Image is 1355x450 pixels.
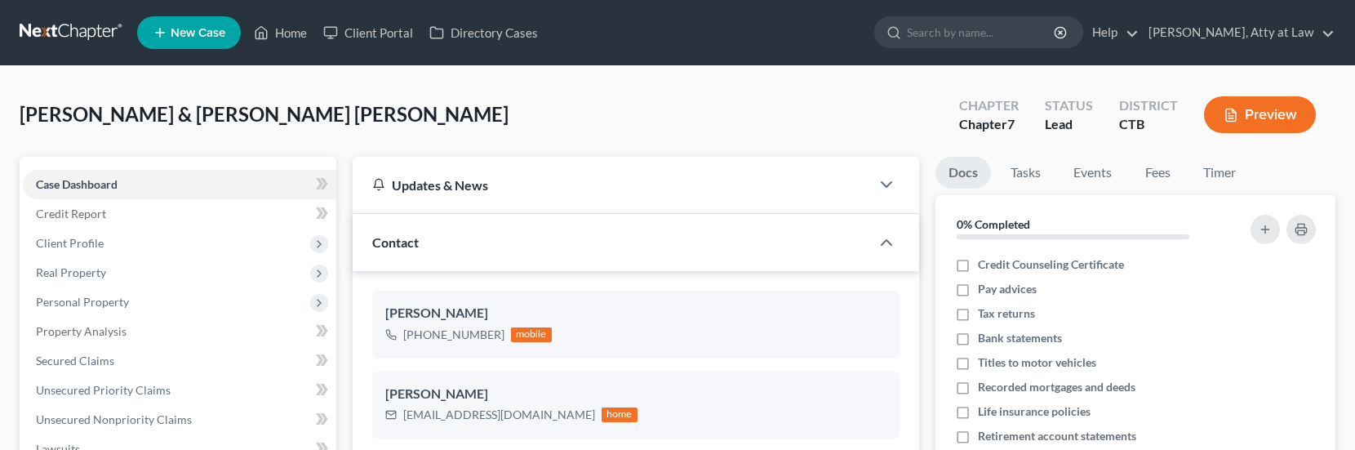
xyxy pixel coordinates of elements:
input: Search by name... [907,17,1056,47]
a: Docs [935,157,991,189]
a: [PERSON_NAME], Atty at Law [1140,18,1335,47]
div: [EMAIL_ADDRESS][DOMAIN_NAME] [403,407,595,423]
div: District [1119,96,1178,115]
a: Property Analysis [23,317,336,346]
span: Pay advices [978,281,1037,297]
div: [PERSON_NAME] [385,304,886,323]
div: Status [1045,96,1093,115]
div: mobile [511,327,552,342]
span: Life insurance policies [978,403,1091,420]
div: [PERSON_NAME] [385,385,886,404]
div: Chapter [959,96,1019,115]
button: Preview [1204,96,1316,133]
a: Unsecured Nonpriority Claims [23,405,336,434]
div: Updates & News [372,176,851,194]
a: Unsecured Priority Claims [23,376,336,405]
div: CTB [1119,115,1178,134]
a: Credit Report [23,199,336,229]
span: Case Dashboard [36,177,118,191]
a: Secured Claims [23,346,336,376]
span: Tax returns [978,305,1035,322]
div: Chapter [959,115,1019,134]
span: Unsecured Priority Claims [36,383,171,397]
span: Personal Property [36,295,129,309]
span: Credit Report [36,207,106,221]
span: Property Analysis [36,324,127,338]
span: Secured Claims [36,354,114,368]
span: Unsecured Nonpriority Claims [36,412,192,426]
a: Timer [1190,157,1249,189]
div: Lead [1045,115,1093,134]
span: Contact [372,234,419,250]
a: Directory Cases [421,18,546,47]
a: Events [1060,157,1125,189]
span: 7 [1007,116,1015,131]
span: [PERSON_NAME] & [PERSON_NAME] [PERSON_NAME] [20,102,509,126]
a: Tasks [997,157,1054,189]
span: Client Profile [36,236,104,250]
a: Fees [1131,157,1184,189]
strong: 0% Completed [957,217,1030,231]
a: Home [246,18,315,47]
div: [PHONE_NUMBER] [403,327,504,343]
a: Client Portal [315,18,421,47]
span: Real Property [36,265,106,279]
div: home [602,408,638,422]
a: Help [1084,18,1139,47]
span: New Case [171,27,225,39]
span: Retirement account statements [978,428,1136,444]
a: Case Dashboard [23,170,336,199]
span: Bank statements [978,330,1062,346]
span: Recorded mortgages and deeds [978,379,1135,395]
span: Titles to motor vehicles [978,354,1096,371]
span: Credit Counseling Certificate [978,256,1124,273]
